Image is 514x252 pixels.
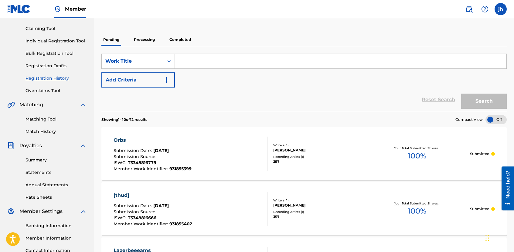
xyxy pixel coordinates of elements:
[114,154,158,159] span: Submission Source :
[19,208,63,215] span: Member Settings
[101,33,121,46] p: Pending
[394,201,440,206] p: Your Total Submitted Shares:
[26,223,87,229] a: Banking Information
[132,33,157,46] p: Processing
[455,117,483,122] span: Compact View
[7,142,15,149] img: Royalties
[479,3,491,15] div: Help
[19,101,43,108] span: Matching
[463,3,475,15] a: Public Search
[114,166,169,171] span: Member Work Identifier :
[101,182,507,235] a: [thud]Submission Date:[DATE]Submission Source:ISWC:T3348816666Member Work Identifier:931855402Wri...
[408,206,426,217] span: 100 %
[153,203,169,208] span: [DATE]
[470,206,489,212] p: Submitted
[497,166,514,210] iframe: Resource Center
[114,192,192,199] div: [thud]
[470,151,489,157] p: Submitted
[273,198,364,203] div: Writers ( 1 )
[114,137,192,144] div: Orbs
[26,157,87,163] a: Summary
[169,166,192,171] span: 931855399
[169,221,192,227] span: 931855402
[114,209,158,214] span: Submission Source :
[495,3,507,15] div: User Menu
[273,214,364,220] div: J57
[273,203,364,208] div: [PERSON_NAME]
[26,63,87,69] a: Registration Drafts
[168,33,193,46] p: Completed
[26,235,87,241] a: Member Information
[26,88,87,94] a: Overclaims Tool
[114,160,128,165] span: ISWC :
[273,148,364,153] div: [PERSON_NAME]
[80,208,87,215] img: expand
[114,148,153,153] span: Submission Date :
[163,76,170,84] img: 9d2ae6d4665cec9f34b9.svg
[7,208,15,215] img: Member Settings
[101,127,507,180] a: OrbsSubmission Date:[DATE]Submission Source:ISWC:T3348816779Member Work Identifier:931855399Write...
[7,4,15,32] div: Need help?
[26,75,87,81] a: Registration History
[26,25,87,32] a: Claiming Tool
[114,221,169,227] span: Member Work Identifier :
[273,159,364,164] div: J57
[26,38,87,44] a: Individual Registration Tool
[465,5,473,13] img: search
[19,142,42,149] span: Royalties
[485,229,489,247] div: Drag
[101,72,175,88] button: Add Criteria
[54,5,61,13] img: Top Rightsholder
[484,223,514,252] iframe: Chat Widget
[128,160,156,165] span: T3348816779
[273,154,364,159] div: Recording Artists ( 1 )
[7,5,31,13] img: MLC Logo
[273,210,364,214] div: Recording Artists ( 1 )
[153,148,169,153] span: [DATE]
[26,116,87,122] a: Matching Tool
[7,101,15,108] img: Matching
[26,128,87,135] a: Match History
[26,50,87,57] a: Bulk Registration Tool
[408,151,426,161] span: 100 %
[114,215,128,220] span: ISWC :
[128,215,156,220] span: T3348816666
[26,169,87,176] a: Statements
[80,101,87,108] img: expand
[101,117,147,122] p: Showing 1 - 10 of 12 results
[273,143,364,148] div: Writers ( 1 )
[65,5,86,12] span: Member
[105,58,160,65] div: Work Title
[394,146,440,151] p: Your Total Submitted Shares:
[80,142,87,149] img: expand
[26,182,87,188] a: Annual Statements
[26,194,87,201] a: Rate Sheets
[114,203,153,208] span: Submission Date :
[481,5,488,13] img: help
[101,54,507,112] form: Search Form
